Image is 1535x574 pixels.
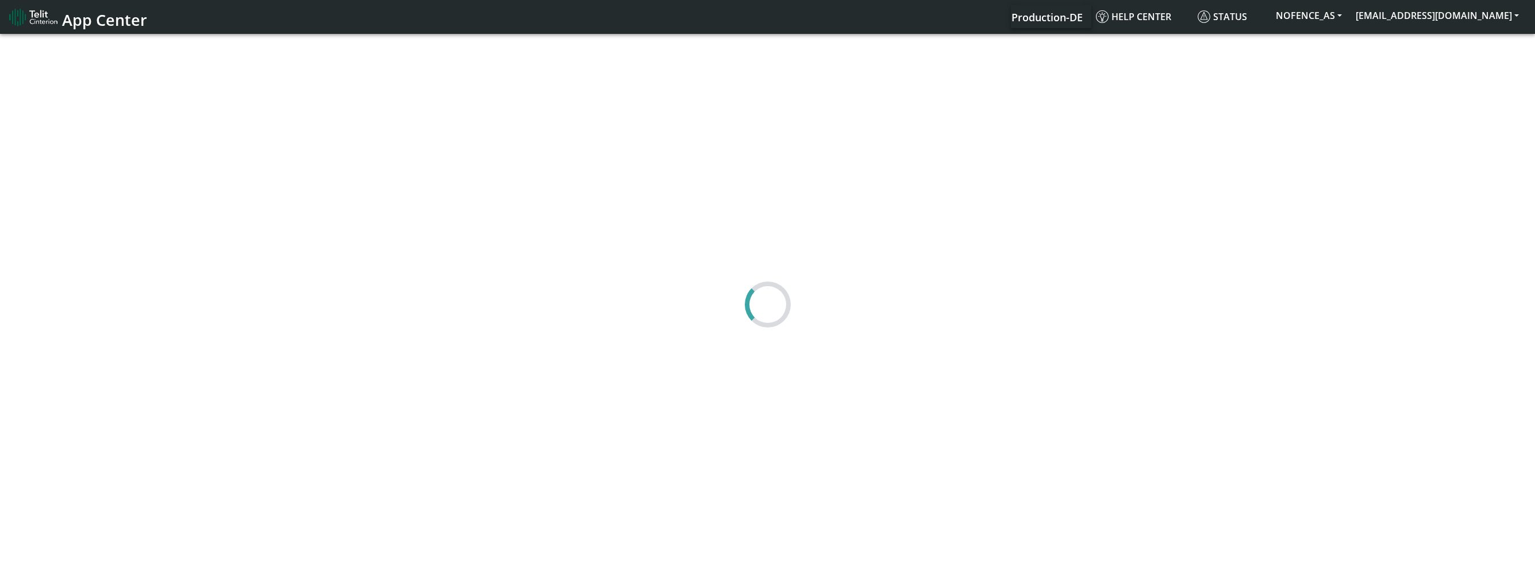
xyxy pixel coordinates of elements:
[62,9,147,30] span: App Center
[1193,5,1269,28] a: Status
[9,8,57,26] img: logo-telit-cinterion-gw-new.png
[9,5,145,29] a: App Center
[1269,5,1349,26] button: NOFENCE_AS
[1091,5,1193,28] a: Help center
[1349,5,1526,26] button: [EMAIL_ADDRESS][DOMAIN_NAME]
[1198,10,1210,23] img: status.svg
[1198,10,1247,23] span: Status
[1011,5,1082,28] a: Your current platform instance
[1096,10,1171,23] span: Help center
[1096,10,1109,23] img: knowledge.svg
[1011,10,1083,24] span: Production-DE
